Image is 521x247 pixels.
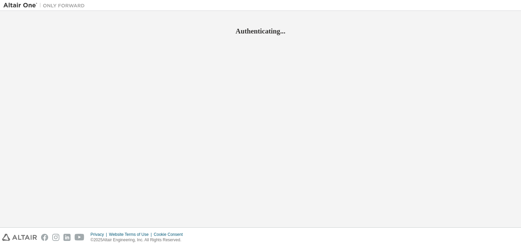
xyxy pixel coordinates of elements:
[91,232,109,237] div: Privacy
[52,234,59,241] img: instagram.svg
[41,234,48,241] img: facebook.svg
[3,27,518,36] h2: Authenticating...
[109,232,154,237] div: Website Terms of Use
[91,237,187,243] p: © 2025 Altair Engineering, Inc. All Rights Reserved.
[3,2,88,9] img: Altair One
[2,234,37,241] img: altair_logo.svg
[75,234,84,241] img: youtube.svg
[63,234,71,241] img: linkedin.svg
[154,232,187,237] div: Cookie Consent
